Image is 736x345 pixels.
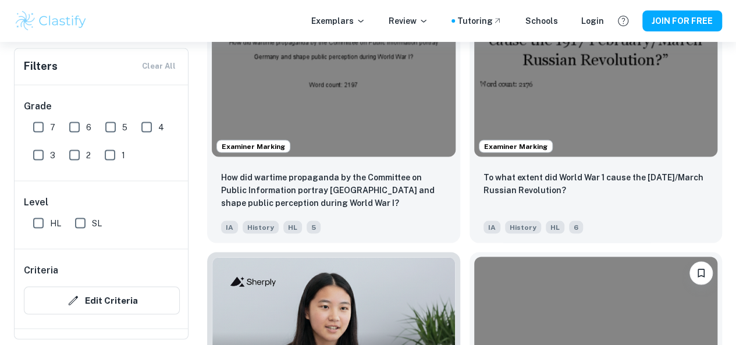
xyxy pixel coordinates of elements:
[14,9,88,33] img: Clastify logo
[24,263,58,277] h6: Criteria
[221,220,238,233] span: IA
[525,15,558,27] a: Schools
[389,15,428,27] p: Review
[569,220,583,233] span: 6
[24,195,180,209] h6: Level
[24,286,180,314] button: Edit Criteria
[311,15,365,27] p: Exemplars
[613,11,633,31] button: Help and Feedback
[307,220,321,233] span: 5
[122,120,127,133] span: 5
[86,120,91,133] span: 6
[158,120,164,133] span: 4
[581,15,604,27] a: Login
[505,220,541,233] span: History
[122,148,125,161] span: 1
[243,220,279,233] span: History
[50,216,61,229] span: HL
[92,216,102,229] span: SL
[483,170,709,196] p: To what extent did World War 1 cause the 1917 February/March Russian Revolution?
[50,120,55,133] span: 7
[24,58,58,74] h6: Filters
[283,220,302,233] span: HL
[642,10,722,31] button: JOIN FOR FREE
[457,15,502,27] a: Tutoring
[24,99,180,113] h6: Grade
[546,220,564,233] span: HL
[479,141,552,151] span: Examiner Marking
[689,261,713,284] button: Please log in to bookmark exemplars
[86,148,91,161] span: 2
[50,148,55,161] span: 3
[483,220,500,233] span: IA
[221,170,446,209] p: How did wartime propaganda by the Committee on Public Information portray Germany and shape publi...
[217,141,290,151] span: Examiner Marking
